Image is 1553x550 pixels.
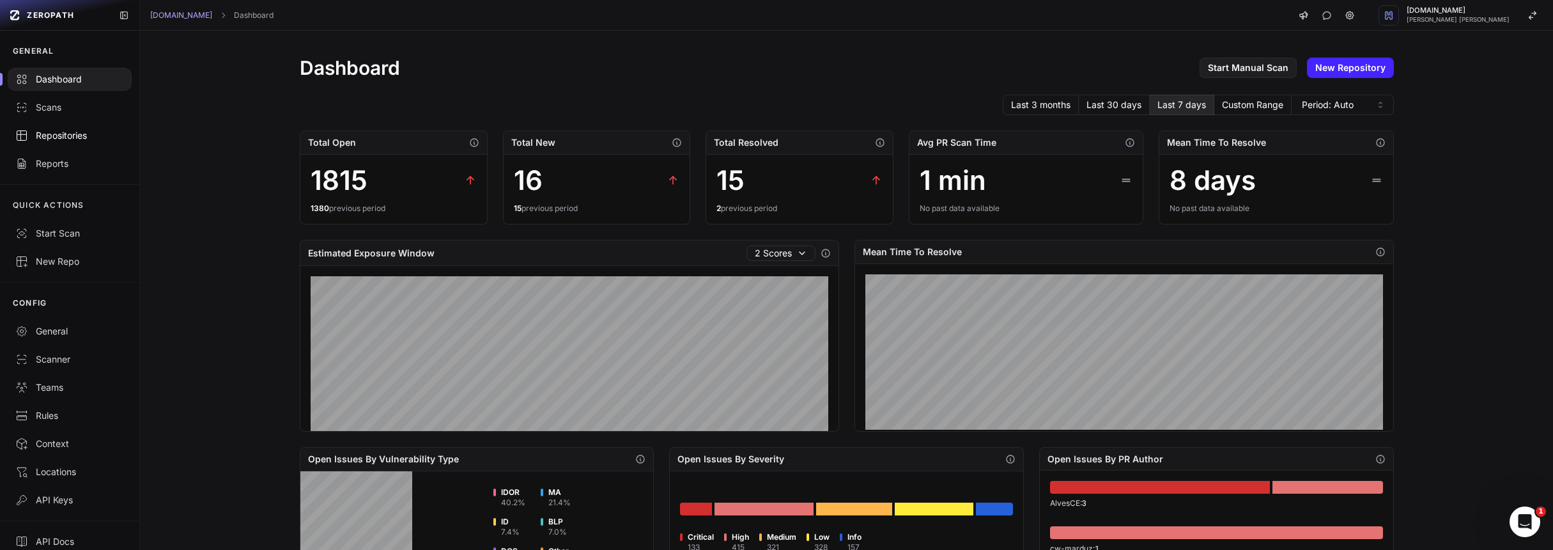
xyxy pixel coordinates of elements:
[1167,136,1266,149] h2: Mean Time To Resolve
[311,203,329,213] span: 1380
[15,129,124,142] div: Repositories
[895,503,973,515] div: Go to issues list
[714,136,778,149] h2: Total Resolved
[863,246,962,258] h2: Mean Time To Resolve
[767,532,796,542] span: Medium
[15,466,124,478] div: Locations
[15,437,124,450] div: Context
[1200,58,1297,78] a: Start Manual Scan
[308,247,435,260] h2: Estimated Exposure Window
[548,527,567,537] div: 7.0 %
[917,136,996,149] h2: Avg PR Scan Time
[13,298,47,308] p: CONFIG
[15,101,124,114] div: Scans
[1047,453,1163,466] h2: Open Issues By PR Author
[677,453,784,466] h2: Open Issues By Severity
[308,453,459,466] h2: Open Issues By Vulnerability Type
[15,381,124,394] div: Teams
[15,255,124,268] div: New Repo
[219,11,228,20] svg: chevron right,
[514,203,522,213] span: 15
[311,165,367,196] div: 1815
[15,325,124,338] div: General
[15,73,124,86] div: Dashboard
[1170,203,1382,214] div: No past data available
[13,46,54,56] p: GENERAL
[847,532,861,542] span: Info
[1307,58,1394,78] a: New Repository
[501,517,520,527] span: ID
[1050,526,1383,539] div: Go to issues list
[15,227,124,240] div: Start Scan
[311,203,477,214] div: previous period
[1079,95,1150,115] button: Last 30 days
[15,494,124,507] div: API Keys
[1407,17,1510,23] span: [PERSON_NAME] [PERSON_NAME]
[1272,481,1382,494] div: Go to issues list
[716,165,745,196] div: 15
[688,532,714,542] span: Critical
[511,136,555,149] h2: Total New
[746,246,815,261] button: 2 Scores
[1510,507,1540,537] iframe: Intercom live chat
[150,10,212,20] a: [DOMAIN_NAME]
[716,203,883,214] div: previous period
[15,409,124,422] div: Rules
[548,498,571,508] div: 21.4 %
[732,532,749,542] span: High
[548,487,571,498] span: MA
[501,487,525,498] span: IDOR
[501,527,520,537] div: 7.4 %
[715,503,814,515] div: Go to issues list
[816,503,893,515] div: Go to issues list
[548,517,567,527] span: BLP
[920,203,1132,214] div: No past data available
[814,532,830,542] span: Low
[300,56,400,79] h1: Dashboard
[1407,7,1510,14] span: [DOMAIN_NAME]
[501,498,525,508] div: 40.2 %
[1003,95,1079,115] button: Last 3 months
[1302,98,1354,111] span: Period: Auto
[1536,507,1546,517] span: 1
[514,203,680,214] div: previous period
[15,353,124,366] div: Scanner
[1050,481,1270,494] div: Go to issues list
[1214,95,1292,115] button: Custom Range
[1050,498,1383,508] div: AlvesCE :
[514,165,543,196] div: 16
[1375,100,1386,110] svg: caret sort,
[15,535,124,548] div: API Docs
[716,203,721,213] span: 2
[27,10,74,20] span: ZEROPATH
[976,503,1014,515] div: Go to issues list
[1150,95,1214,115] button: Last 7 days
[234,10,274,20] a: Dashboard
[150,10,274,20] nav: breadcrumb
[308,136,356,149] h2: Total Open
[15,157,124,170] div: Reports
[920,165,986,196] div: 1 min
[1170,165,1256,196] div: 8 days
[5,5,109,26] a: ZEROPATH
[680,503,712,515] div: Go to issues list
[1082,498,1086,508] span: 3
[13,200,84,210] p: QUICK ACTIONS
